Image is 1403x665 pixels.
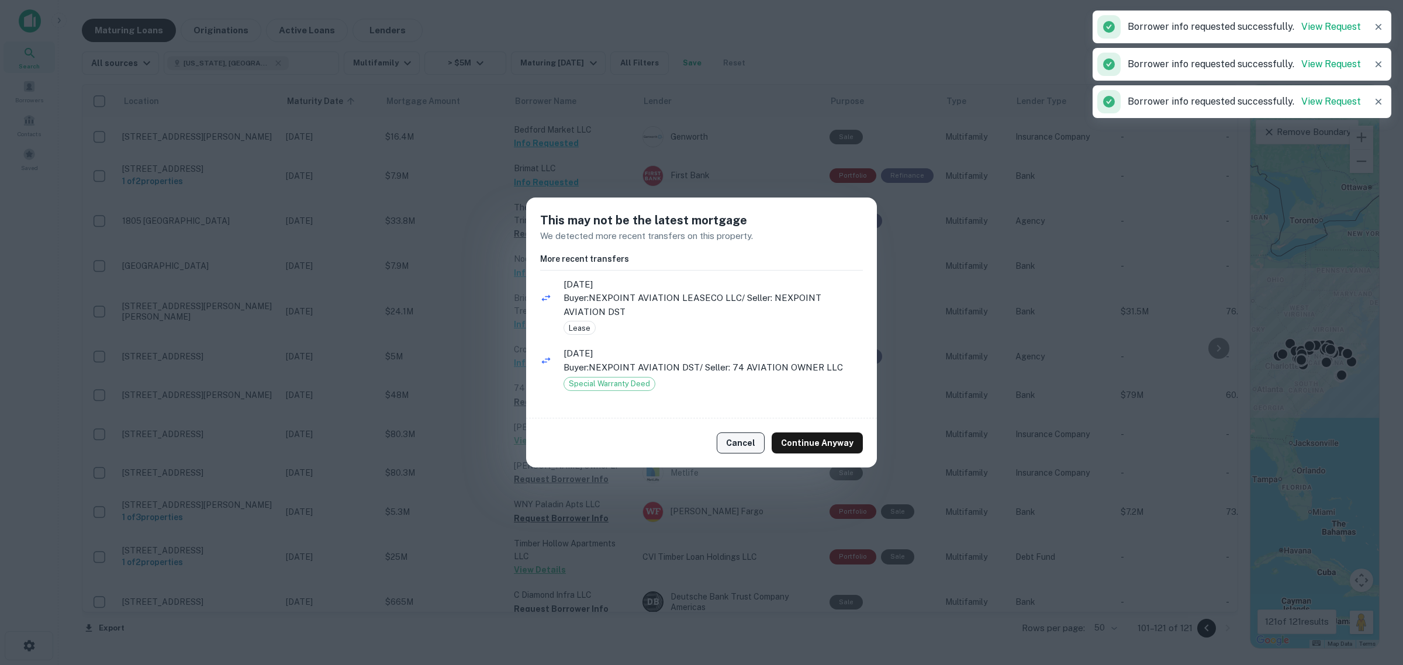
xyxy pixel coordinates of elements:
[1128,20,1361,34] p: Borrower info requested successfully.
[564,347,863,361] span: [DATE]
[772,432,863,453] button: Continue Anyway
[540,212,863,229] h5: This may not be the latest mortgage
[717,432,765,453] button: Cancel
[564,323,595,334] span: Lease
[1128,95,1361,109] p: Borrower info requested successfully.
[1301,21,1361,32] a: View Request
[564,321,596,335] div: Lease
[540,229,863,243] p: We detected more recent transfers on this property.
[564,278,863,292] span: [DATE]
[540,252,863,265] h6: More recent transfers
[1301,58,1361,70] a: View Request
[1301,96,1361,107] a: View Request
[564,291,863,318] p: Buyer: NEXPOINT AVIATION LEASECO LLC / Seller: NEXPOINT AVIATION DST
[1128,57,1361,71] p: Borrower info requested successfully.
[564,378,655,390] span: Special Warranty Deed
[1345,572,1403,628] iframe: Chat Widget
[564,361,863,375] p: Buyer: NEXPOINT AVIATION DST / Seller: 74 AVIATION OWNER LLC
[564,377,655,391] div: Special Warranty Deed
